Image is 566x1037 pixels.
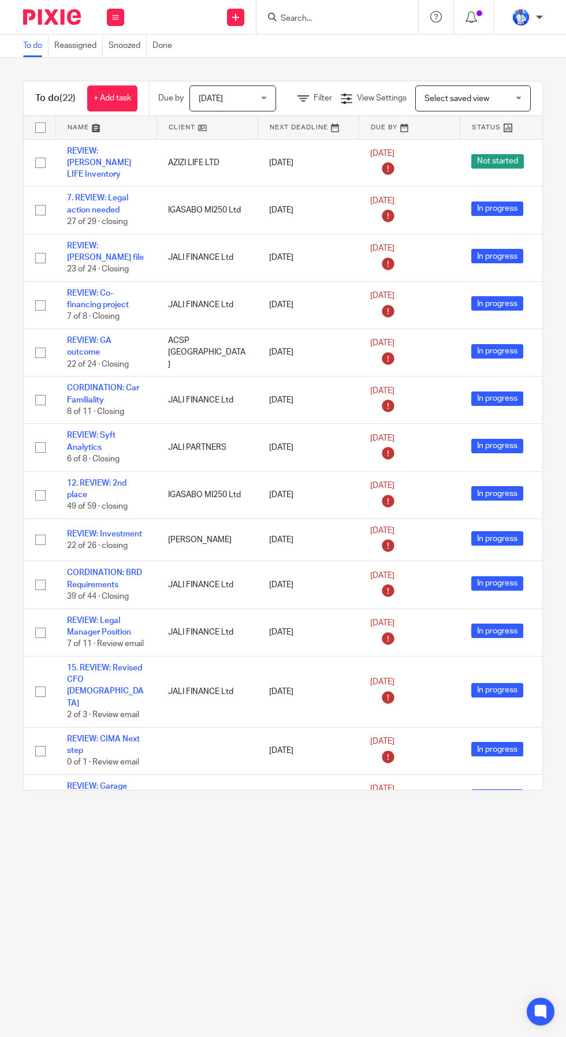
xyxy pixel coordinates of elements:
[157,139,258,186] td: AZIZI LIFE LTD
[370,482,394,490] span: [DATE]
[512,8,530,27] img: WhatsApp%20Image%202022-01-17%20at%2010.26.43%20PM.jpeg
[280,14,383,24] input: Search
[370,150,394,158] span: [DATE]
[67,431,116,451] a: REVIEW: Syft Analytics
[258,234,359,281] td: [DATE]
[67,759,139,767] span: 0 of 1 · Review email
[59,94,76,103] span: (22)
[370,244,394,252] span: [DATE]
[67,360,129,368] span: 22 of 24 · Closing
[109,35,147,57] a: Snoozed
[370,785,394,793] span: [DATE]
[157,518,258,561] td: [PERSON_NAME]
[67,479,126,499] a: 12. REVIEW: 2nd place
[157,774,258,822] td: JALI FINANCE Ltd
[370,197,394,205] span: [DATE]
[370,292,394,300] span: [DATE]
[67,569,142,588] a: CORDINATION: BRD Requirements
[471,249,523,263] span: In progress
[258,518,359,561] td: [DATE]
[157,609,258,656] td: JALI FINANCE Ltd
[471,531,523,546] span: In progress
[67,313,120,321] span: 7 of 8 · Closing
[471,344,523,359] span: In progress
[258,281,359,329] td: [DATE]
[67,384,139,404] a: CORDINATION: Car Familiality
[370,737,394,745] span: [DATE]
[258,774,359,822] td: [DATE]
[471,624,523,638] span: In progress
[67,503,128,511] span: 49 of 59 · closing
[35,92,76,105] h1: To do
[258,376,359,424] td: [DATE]
[67,408,124,416] span: 8 of 11 · Closing
[67,242,144,262] a: REVIEW: [PERSON_NAME] file
[157,186,258,234] td: IGASABO MI250 Ltd
[471,576,523,591] span: In progress
[23,35,49,57] a: To do
[67,147,131,179] a: REVIEW: [PERSON_NAME] LIFE Inventory
[67,542,128,550] span: 22 of 26 · closing
[258,186,359,234] td: [DATE]
[54,35,103,57] a: Reassigned
[425,95,489,103] span: Select saved view
[157,376,258,424] td: JALI FINANCE Ltd
[157,561,258,609] td: JALI FINANCE Ltd
[471,789,523,804] span: In progress
[157,234,258,281] td: JALI FINANCE Ltd
[370,387,394,395] span: [DATE]
[157,329,258,376] td: ACSP [GEOGRAPHIC_DATA]
[157,424,258,471] td: JALI PARTNERS
[67,617,131,636] a: REVIEW: Legal Manager Position
[67,782,127,802] a: REVIEW: Garage opportunity
[370,434,394,442] span: [DATE]
[152,35,178,57] a: Done
[157,656,258,727] td: JALI FINANCE Ltd
[258,139,359,186] td: [DATE]
[370,340,394,348] span: [DATE]
[258,471,359,518] td: [DATE]
[258,609,359,656] td: [DATE]
[370,527,394,535] span: [DATE]
[258,656,359,727] td: [DATE]
[471,439,523,453] span: In progress
[67,592,129,600] span: 39 of 44 · Closing
[258,329,359,376] td: [DATE]
[67,455,120,463] span: 6 of 8 · Closing
[67,194,128,214] a: 7. REVIEW: Legal action needed
[471,154,524,169] span: Not started
[67,530,142,538] a: REVIEW: Investment
[258,424,359,471] td: [DATE]
[23,9,81,25] img: Pixie
[471,683,523,697] span: In progress
[314,94,332,102] span: Filter
[158,92,184,104] p: Due by
[67,640,144,648] span: 7 of 11 · Review email
[471,296,523,311] span: In progress
[258,727,359,774] td: [DATE]
[370,678,394,687] span: [DATE]
[471,742,523,756] span: In progress
[258,561,359,609] td: [DATE]
[67,735,140,755] a: REVIEW: CIMA Next step
[370,619,394,627] span: [DATE]
[471,391,523,406] span: In progress
[157,281,258,329] td: JALI FINANCE Ltd
[357,94,407,102] span: View Settings
[370,572,394,580] span: [DATE]
[87,85,137,111] a: + Add task
[67,266,129,274] span: 23 of 24 · Closing
[157,471,258,518] td: IGASABO MI250 Ltd
[67,337,111,356] a: REVIEW: GA outcome
[67,289,129,309] a: REVIEW: Co-financing project
[471,202,523,216] span: In progress
[67,218,128,226] span: 27 of 29 · closing
[67,711,139,719] span: 2 of 3 · Review email
[199,95,223,103] span: [DATE]
[471,486,523,501] span: In progress
[67,664,144,707] a: 15. REVIEW: Revised CFO [DEMOGRAPHIC_DATA]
